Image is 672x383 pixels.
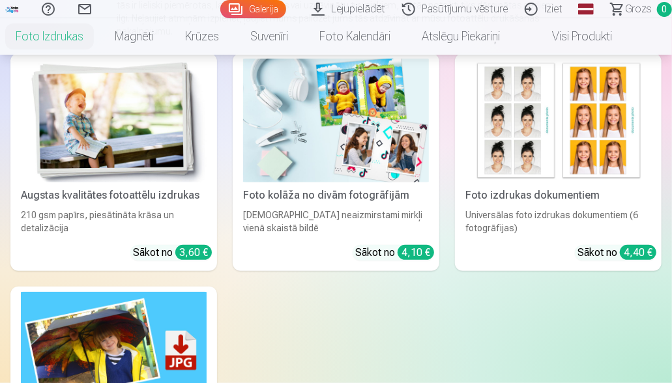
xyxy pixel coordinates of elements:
[235,18,304,55] a: Suvenīri
[238,208,434,234] div: [DEMOGRAPHIC_DATA] neaizmirstami mirkļi vienā skaistā bildē
[16,188,212,203] div: Augstas kvalitātes fotoattēlu izdrukas
[516,18,628,55] a: Visi produkti
[238,188,434,203] div: Foto kolāža no divām fotogrāfijām
[10,53,217,271] a: Augstas kvalitātes fotoattēlu izdrukasAugstas kvalitātes fotoattēlu izdrukas210 gsm papīrs, piesā...
[620,245,656,260] div: 4,40 €
[243,59,429,182] img: Foto kolāža no divām fotogrāfijām
[625,1,652,17] span: Grozs
[465,59,651,182] img: Foto izdrukas dokumentiem
[460,208,656,234] div: Universālas foto izdrukas dokumentiem (6 fotogrāfijas)
[5,5,20,13] img: /fa1
[21,59,207,182] img: Augstas kvalitātes fotoattēlu izdrukas
[233,53,439,271] a: Foto kolāža no divām fotogrāfijāmFoto kolāža no divām fotogrāfijām[DEMOGRAPHIC_DATA] neaizmirstam...
[133,245,212,261] div: Sākot no
[398,245,434,260] div: 4,10 €
[355,245,434,261] div: Sākot no
[577,245,656,261] div: Sākot no
[304,18,406,55] a: Foto kalendāri
[175,245,212,260] div: 3,60 €
[460,188,656,203] div: Foto izdrukas dokumentiem
[16,208,212,234] div: 210 gsm papīrs, piesātināta krāsa un detalizācija
[657,2,672,17] span: 0
[455,53,662,271] a: Foto izdrukas dokumentiemFoto izdrukas dokumentiemUniversālas foto izdrukas dokumentiem (6 fotogr...
[169,18,235,55] a: Krūzes
[406,18,516,55] a: Atslēgu piekariņi
[99,18,169,55] a: Magnēti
